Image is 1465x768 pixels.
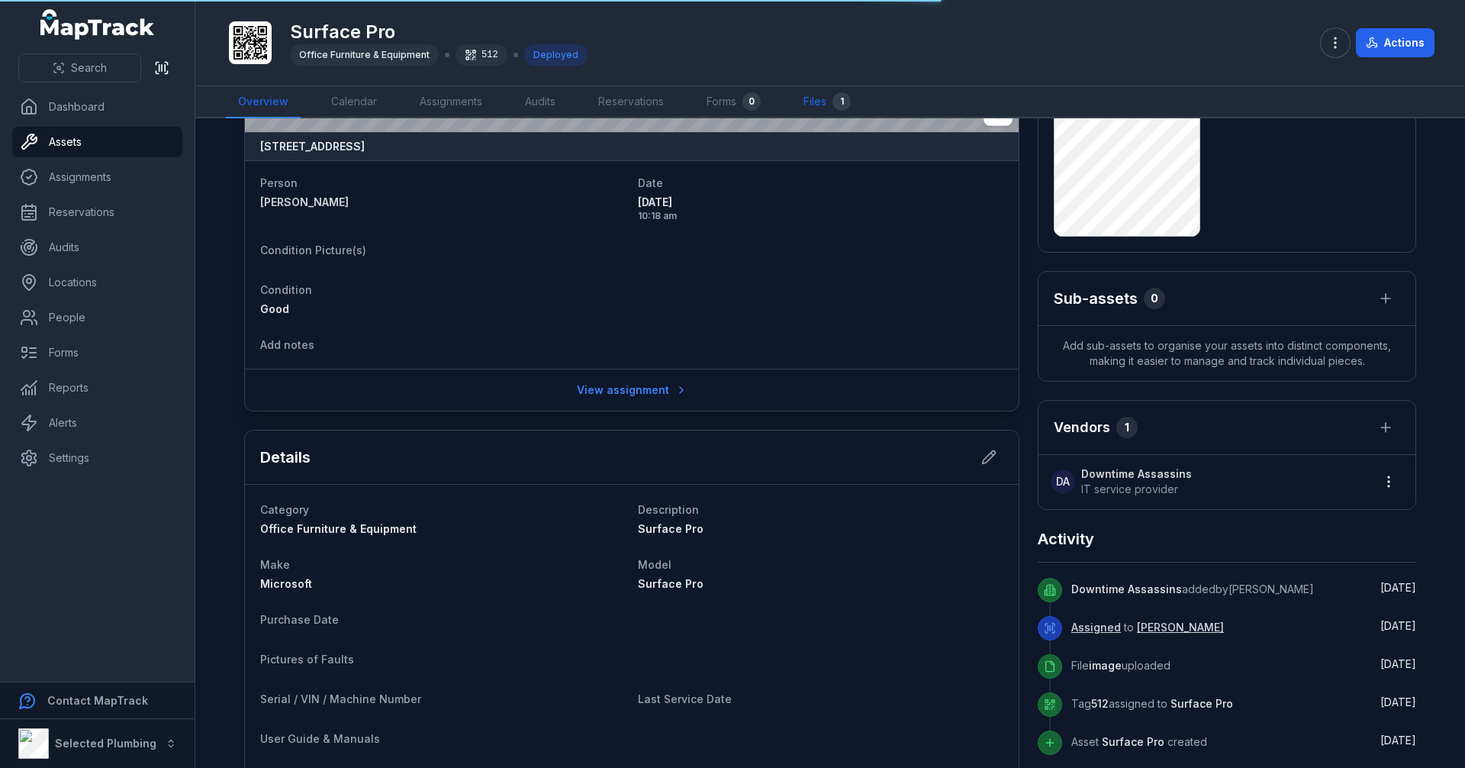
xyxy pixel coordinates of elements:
[694,86,773,118] a: Forms0
[638,692,732,705] span: Last Service Date
[513,86,568,118] a: Audits
[1071,621,1224,634] span: to
[1089,659,1122,672] span: image
[260,302,289,315] span: Good
[319,86,389,118] a: Calendar
[1038,326,1415,381] span: Add sub-assets to organise your assets into distinct components, making it easier to manage and t...
[12,232,182,263] a: Audits
[1081,482,1192,497] span: IT service provider
[1056,474,1070,489] span: DA
[638,195,1003,210] span: [DATE]
[260,522,417,535] span: Office Furniture & Equipment
[1380,734,1416,747] time: 5/12/2025, 10:17:50 AM
[260,653,354,666] span: Pictures of Faults
[456,44,507,66] div: 512
[742,92,761,111] div: 0
[1380,695,1416,708] time: 5/12/2025, 10:17:50 AM
[1380,734,1416,747] span: [DATE]
[260,692,421,705] span: Serial / VIN / Machine Number
[260,195,626,210] a: [PERSON_NAME]
[1380,695,1416,708] span: [DATE]
[1054,417,1110,438] h3: Vendors
[1144,288,1165,309] div: 0
[40,9,155,40] a: MapTrack
[299,49,430,60] span: Office Furniture & Equipment
[1102,735,1164,748] span: Surface Pro
[260,613,339,626] span: Purchase Date
[638,195,1003,222] time: 5/12/2025, 10:18:55 AM
[1071,735,1207,748] span: Asset created
[407,86,494,118] a: Assignments
[1380,619,1416,632] time: 5/12/2025, 10:18:55 AM
[1071,582,1182,595] span: Downtime Assassins
[1054,288,1138,309] h2: Sub-assets
[12,408,182,438] a: Alerts
[260,176,298,189] span: Person
[1051,466,1359,497] a: DADowntime AssassinsIT service provider
[260,732,380,745] span: User Guide & Manuals
[1071,659,1170,672] span: File uploaded
[1091,697,1109,710] span: 512
[1071,582,1314,595] span: added by [PERSON_NAME]
[260,558,290,571] span: Make
[638,522,704,535] span: Surface Pro
[586,86,676,118] a: Reservations
[12,162,182,192] a: Assignments
[12,373,182,403] a: Reports
[12,197,182,227] a: Reservations
[1137,620,1224,635] a: [PERSON_NAME]
[260,503,309,516] span: Category
[12,302,182,333] a: People
[290,20,588,44] h1: Surface Pro
[638,558,671,571] span: Model
[1380,657,1416,670] time: 5/12/2025, 10:18:03 AM
[638,577,704,590] span: Surface Pro
[260,244,366,257] span: Condition Picture(s)
[260,447,311,468] h2: Details
[260,338,314,351] span: Add notes
[12,127,182,157] a: Assets
[18,53,141,82] button: Search
[12,267,182,298] a: Locations
[12,92,182,122] a: Dashboard
[791,86,863,118] a: Files1
[226,86,301,118] a: Overview
[260,283,312,296] span: Condition
[638,176,663,189] span: Date
[12,337,182,368] a: Forms
[1170,697,1233,710] span: Surface Pro
[12,443,182,473] a: Settings
[1356,28,1434,57] button: Actions
[1038,528,1094,550] h2: Activity
[1380,619,1416,632] span: [DATE]
[1116,417,1138,438] div: 1
[1071,697,1233,710] span: Tag assigned to
[638,503,699,516] span: Description
[260,577,312,590] span: Microsoft
[638,210,1003,222] span: 10:18 am
[1081,466,1192,482] strong: Downtime Assassins
[1380,581,1416,594] time: 8/19/2025, 8:27:07 AM
[260,139,365,154] strong: [STREET_ADDRESS]
[1380,657,1416,670] span: [DATE]
[567,376,697,405] a: View assignment
[71,60,107,76] span: Search
[55,737,156,750] strong: Selected Plumbing
[832,92,851,111] div: 1
[1071,620,1121,635] a: Assigned
[1380,581,1416,594] span: [DATE]
[47,694,148,707] strong: Contact MapTrack
[524,44,588,66] div: Deployed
